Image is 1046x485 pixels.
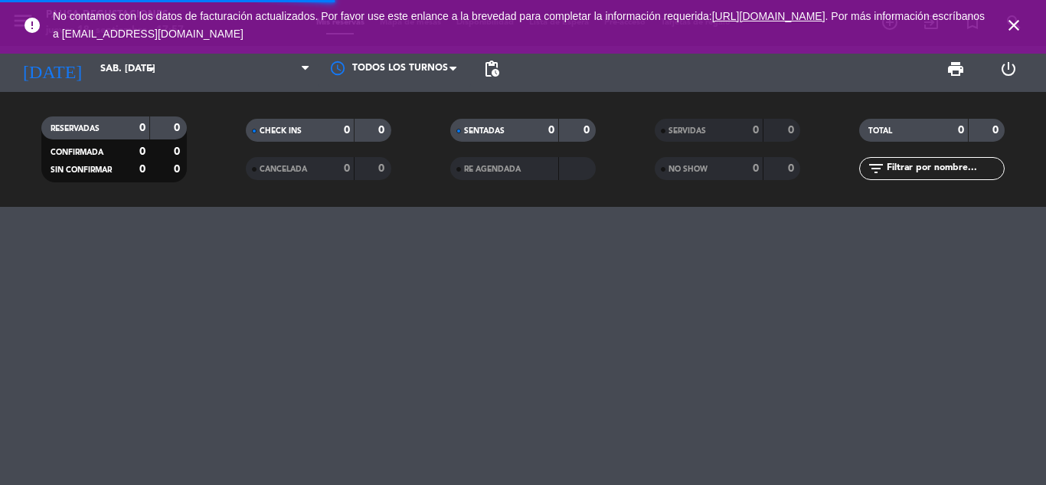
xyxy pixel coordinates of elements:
[999,60,1018,78] i: power_settings_new
[958,125,964,136] strong: 0
[464,127,505,135] span: SENTADAS
[260,127,302,135] span: CHECK INS
[712,10,825,22] a: [URL][DOMAIN_NAME]
[464,165,521,173] span: RE AGENDADA
[1005,16,1023,34] i: close
[753,163,759,174] strong: 0
[867,159,885,178] i: filter_list
[139,146,145,157] strong: 0
[174,164,183,175] strong: 0
[378,163,387,174] strong: 0
[788,163,797,174] strong: 0
[992,125,1002,136] strong: 0
[51,149,103,156] span: CONFIRMADA
[788,125,797,136] strong: 0
[51,166,112,174] span: SIN CONFIRMAR
[139,123,145,133] strong: 0
[174,123,183,133] strong: 0
[51,125,100,133] span: RESERVADAS
[139,164,145,175] strong: 0
[174,146,183,157] strong: 0
[11,52,93,86] i: [DATE]
[260,165,307,173] span: CANCELADA
[753,125,759,136] strong: 0
[142,60,161,78] i: arrow_drop_down
[946,60,965,78] span: print
[583,125,593,136] strong: 0
[23,16,41,34] i: error
[548,125,554,136] strong: 0
[53,10,985,40] a: . Por más información escríbanos a [EMAIL_ADDRESS][DOMAIN_NAME]
[885,160,1004,177] input: Filtrar por nombre...
[982,46,1035,92] div: LOG OUT
[668,127,706,135] span: SERVIDAS
[482,60,501,78] span: pending_actions
[378,125,387,136] strong: 0
[668,165,708,173] span: NO SHOW
[344,163,350,174] strong: 0
[868,127,892,135] span: TOTAL
[53,10,985,40] span: No contamos con los datos de facturación actualizados. Por favor use este enlance a la brevedad p...
[344,125,350,136] strong: 0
